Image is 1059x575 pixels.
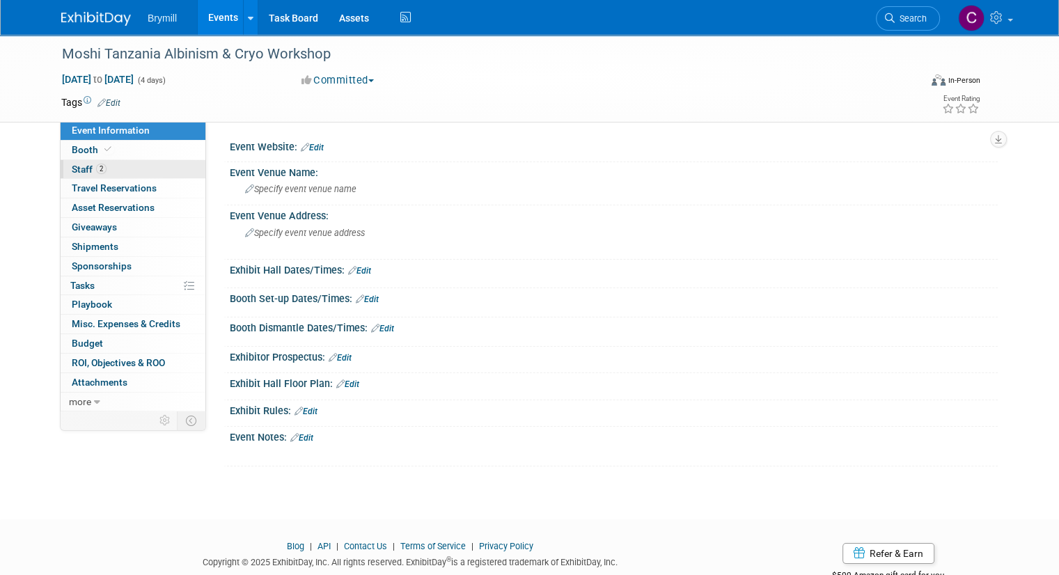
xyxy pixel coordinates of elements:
[72,221,117,233] span: Giveaways
[842,543,934,564] a: Refer & Earn
[400,541,466,551] a: Terms of Service
[297,73,379,88] button: Committed
[61,553,758,569] div: Copyright © 2025 ExhibitDay, Inc. All rights reserved. ExhibitDay is a registered trademark of Ex...
[61,393,205,411] a: more
[230,400,998,418] div: Exhibit Rules:
[245,184,356,194] span: Specify event venue name
[97,98,120,108] a: Edit
[348,266,371,276] a: Edit
[948,75,980,86] div: In-Person
[230,162,998,180] div: Event Venue Name:
[153,411,178,430] td: Personalize Event Tab Strip
[61,73,134,86] span: [DATE] [DATE]
[61,121,205,140] a: Event Information
[344,541,387,551] a: Contact Us
[72,202,155,213] span: Asset Reservations
[446,556,451,563] sup: ®
[61,12,131,26] img: ExhibitDay
[230,317,998,336] div: Booth Dismantle Dates/Times:
[72,357,165,368] span: ROI, Objectives & ROO
[306,541,315,551] span: |
[69,396,91,407] span: more
[72,299,112,310] span: Playbook
[479,541,533,551] a: Privacy Policy
[230,347,998,365] div: Exhibitor Prospectus:
[942,95,980,102] div: Event Rating
[148,13,177,24] span: Brymill
[72,377,127,388] span: Attachments
[61,198,205,217] a: Asset Reservations
[61,179,205,198] a: Travel Reservations
[290,433,313,443] a: Edit
[57,42,902,67] div: Moshi Tanzania Albinism & Cryo Workshop
[61,95,120,109] td: Tags
[72,241,118,252] span: Shipments
[295,407,317,416] a: Edit
[932,74,946,86] img: Format-Inperson.png
[329,353,352,363] a: Edit
[230,427,998,445] div: Event Notes:
[61,218,205,237] a: Giveaways
[958,5,985,31] img: Cindy O
[287,541,304,551] a: Blog
[72,260,132,271] span: Sponsorships
[96,164,107,174] span: 2
[72,125,150,136] span: Event Information
[876,6,940,31] a: Search
[301,143,324,152] a: Edit
[104,145,111,153] i: Booth reservation complete
[72,338,103,349] span: Budget
[136,76,166,85] span: (4 days)
[61,141,205,159] a: Booth
[61,237,205,256] a: Shipments
[61,276,205,295] a: Tasks
[468,541,477,551] span: |
[72,318,180,329] span: Misc. Expenses & Credits
[333,541,342,551] span: |
[845,72,980,93] div: Event Format
[61,295,205,314] a: Playbook
[317,541,331,551] a: API
[61,354,205,372] a: ROI, Objectives & ROO
[230,260,998,278] div: Exhibit Hall Dates/Times:
[895,13,927,24] span: Search
[70,280,95,291] span: Tasks
[61,257,205,276] a: Sponsorships
[61,160,205,179] a: Staff2
[336,379,359,389] a: Edit
[245,228,365,238] span: Specify event venue address
[389,541,398,551] span: |
[178,411,206,430] td: Toggle Event Tabs
[61,315,205,333] a: Misc. Expenses & Credits
[230,373,998,391] div: Exhibit Hall Floor Plan:
[91,74,104,85] span: to
[230,205,998,223] div: Event Venue Address:
[61,334,205,353] a: Budget
[371,324,394,333] a: Edit
[72,144,114,155] span: Booth
[356,294,379,304] a: Edit
[72,164,107,175] span: Staff
[230,136,998,155] div: Event Website:
[61,373,205,392] a: Attachments
[72,182,157,194] span: Travel Reservations
[230,288,998,306] div: Booth Set-up Dates/Times:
